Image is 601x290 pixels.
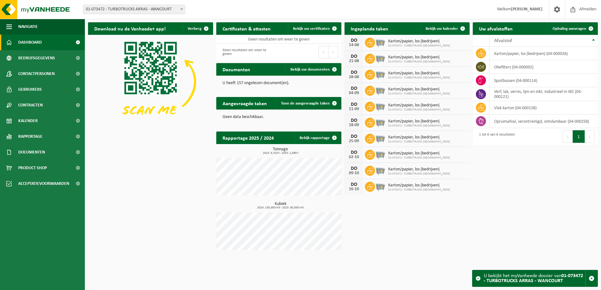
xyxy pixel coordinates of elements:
td: verf, lak, vernis, lijm en inkt, industrieel in IBC (04-000121) [489,87,598,101]
span: 01-073472 - TURBOTRUCKS [GEOGRAPHIC_DATA] [388,188,450,192]
div: 28-08 [348,75,360,79]
h2: Uw afvalstoffen [473,22,519,35]
a: Bekijk uw documenten [285,63,341,76]
h2: Certificaten & attesten [216,22,277,35]
span: Contactpersonen [18,66,55,82]
div: 21-08 [348,59,360,63]
span: 01-073472 - TURBOTRUCKS [GEOGRAPHIC_DATA] [388,44,450,48]
div: 14-08 [348,43,360,47]
img: Download de VHEPlus App [88,35,213,129]
td: spuitbussen (04-000114) [489,74,598,87]
span: Verberg [188,27,201,31]
span: Toon de aangevraagde taken [281,101,330,105]
span: 2024: 130,000 m3 - 2025: 80,000 m3 [219,206,341,209]
span: Product Shop [18,160,47,176]
span: Karton/papier, los (bedrijven) [388,151,450,156]
img: WB-2500-GAL-GY-01 [375,117,386,127]
span: Bedrijfsgegevens [18,50,55,66]
span: 01-073472 - TURBOTRUCKS [GEOGRAPHIC_DATA] [388,108,450,112]
div: 25-09 [348,139,360,143]
button: Next [585,130,595,143]
span: Karton/papier, los (bedrijven) [388,183,450,188]
div: Geen resultaten om weer te geven [219,45,276,59]
p: Geen data beschikbaar. [223,115,335,119]
img: WB-2500-GAL-GY-01 [375,69,386,79]
div: 16-10 [348,187,360,191]
img: WB-2500-GAL-GY-01 [375,149,386,159]
img: WB-2500-GAL-GY-01 [375,101,386,111]
div: DO [348,150,360,155]
p: U heeft 157 ongelezen document(en). [223,81,335,85]
span: Dashboard [18,35,42,50]
div: 1 tot 6 van 6 resultaten [476,130,515,143]
img: WB-2500-GAL-GY-01 [375,133,386,143]
span: Contracten [18,97,43,113]
img: WB-2500-GAL-GY-01 [375,165,386,175]
span: Bekijk uw certificaten [293,27,330,31]
span: Rapportage [18,129,42,144]
span: 01-073472 - TURBOTRUCKS [GEOGRAPHIC_DATA] [388,76,450,80]
div: DO [348,118,360,123]
div: 04-09 [348,91,360,95]
h2: Rapportage 2025 / 2024 [216,132,280,144]
span: Karton/papier, los (bedrijven) [388,55,450,60]
button: Previous [318,46,328,58]
div: 18-09 [348,123,360,127]
span: Navigatie [18,19,38,35]
a: Bekijk uw certificaten [288,22,341,35]
span: Karton/papier, los (bedrijven) [388,103,450,108]
span: Karton/papier, los (bedrijven) [388,135,450,140]
td: opruimafval, verontreinigd, ontvlambaar (04-000258) [489,115,598,128]
h2: Download nu de Vanheede+ app! [88,22,172,35]
div: DO [348,134,360,139]
div: DO [348,54,360,59]
a: Ophaling aanvragen [548,22,597,35]
span: Kalender [18,113,38,129]
strong: [PERSON_NAME] [511,7,543,12]
div: DO [348,86,360,91]
div: 09-10 [348,171,360,175]
img: WB-2500-GAL-GY-01 [375,53,386,63]
img: WB-2500-GAL-GY-01 [375,181,386,191]
h2: Aangevraagde taken [216,97,273,109]
span: 01-073472 - TURBOTRUCKS [GEOGRAPHIC_DATA] [388,60,450,64]
span: Afvalstof [494,38,512,43]
span: 2024: 6,319 t - 2025: 2,898 t [219,152,341,155]
span: Karton/papier, los (bedrijven) [388,119,450,124]
h3: Tonnage [219,147,341,155]
span: Karton/papier, los (bedrijven) [388,39,450,44]
span: Karton/papier, los (bedrijven) [388,71,450,76]
span: 01-073472 - TURBOTRUCKS [GEOGRAPHIC_DATA] [388,156,450,160]
div: DO [348,102,360,107]
a: Bekijk rapportage [295,132,341,144]
h3: Kubiek [219,202,341,209]
button: Next [328,46,338,58]
div: DO [348,38,360,43]
span: Karton/papier, los (bedrijven) [388,87,450,92]
div: U bekijkt het myVanheede dossier van [484,270,585,287]
button: Verberg [183,22,212,35]
span: Bekijk uw kalender [426,27,458,31]
div: 11-09 [348,107,360,111]
span: Ophaling aanvragen [553,27,586,31]
button: Previous [563,130,573,143]
span: 01-073472 - TURBOTRUCKS ARRAS - WANCOURT [83,5,185,14]
a: Bekijk uw kalender [421,22,469,35]
div: DO [348,70,360,75]
div: DO [348,182,360,187]
td: vlak karton (04-000158) [489,101,598,115]
img: WB-2500-GAL-GY-01 [375,85,386,95]
td: oliefilters (04-000092) [489,60,598,74]
span: Documenten [18,144,45,160]
td: karton/papier, los (bedrijven) (04-000026) [489,47,598,60]
span: Gebruikers [18,82,42,97]
button: 1 [573,130,585,143]
span: 01-073472 - TURBOTRUCKS [GEOGRAPHIC_DATA] [388,140,450,144]
span: Bekijk uw documenten [290,67,330,72]
a: Toon de aangevraagde taken [276,97,341,110]
td: Geen resultaten om weer te geven [216,35,341,44]
h2: Ingeplande taken [345,22,394,35]
span: Karton/papier, los (bedrijven) [388,167,450,172]
span: 01-073472 - TURBOTRUCKS [GEOGRAPHIC_DATA] [388,124,450,128]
